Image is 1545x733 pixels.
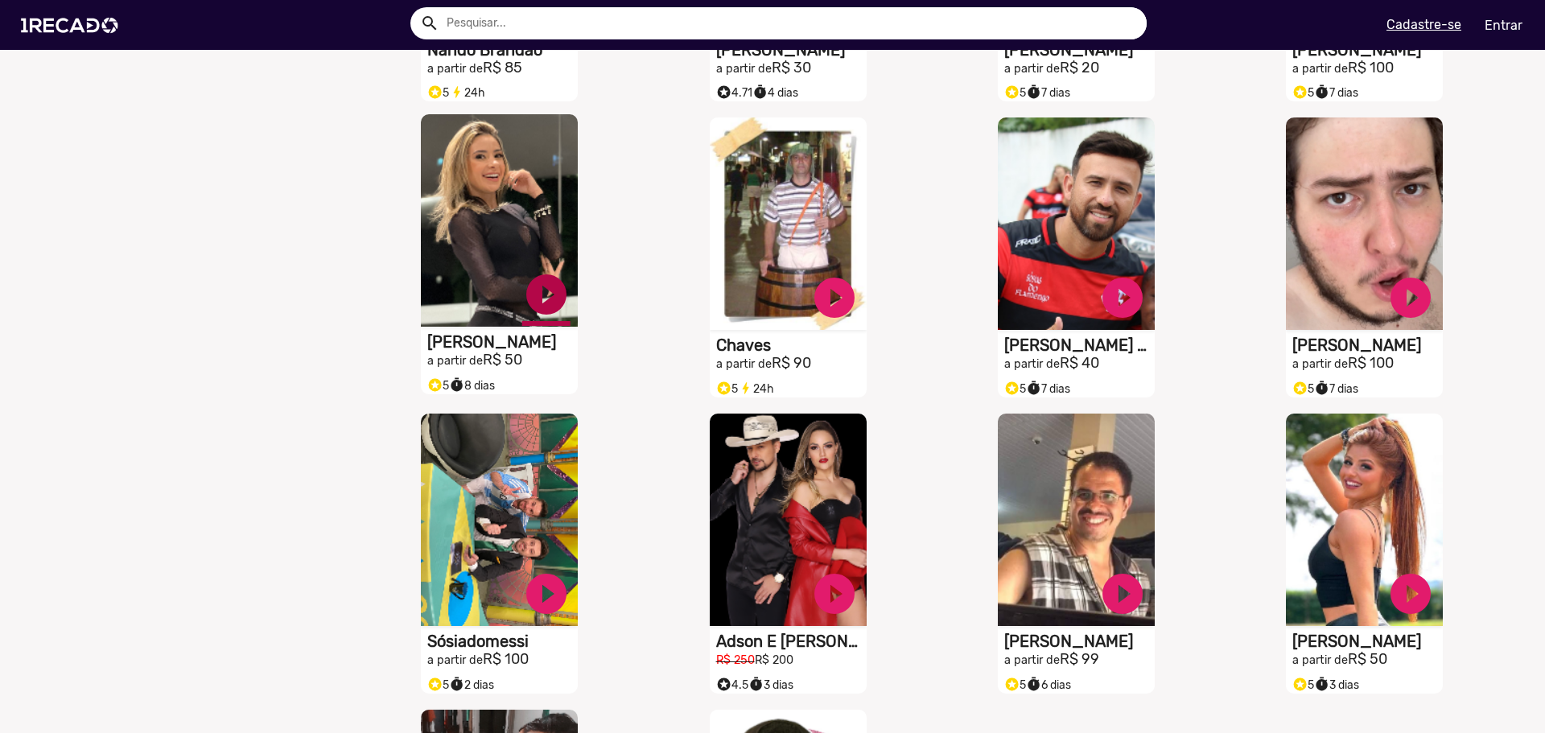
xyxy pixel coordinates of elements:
[755,653,793,667] small: R$ 200
[1386,17,1461,32] u: Cadastre-se
[1004,632,1155,651] h1: [PERSON_NAME]
[716,84,731,100] small: stars
[716,653,755,667] small: R$ 250
[449,673,464,692] i: timer
[1314,382,1358,396] span: 7 dias
[1098,570,1147,618] a: play_circle_filled
[1292,653,1348,667] small: a partir de
[748,673,764,692] i: timer
[1004,86,1026,100] span: 5
[421,114,578,327] video: S1RECADO vídeos dedicados para fãs e empresas
[427,80,443,100] i: Selo super talento
[1004,381,1020,396] small: stars
[1292,80,1308,100] i: Selo super talento
[427,352,578,369] h2: R$ 50
[1292,677,1308,692] small: stars
[716,678,748,692] span: 4.5
[522,570,571,618] a: play_circle_filled
[522,270,571,319] a: play_circle_filled
[1386,570,1435,618] a: play_circle_filled
[449,84,464,100] small: bolt
[716,60,867,77] h2: R$ 30
[1386,274,1435,322] a: play_circle_filled
[1004,678,1026,692] span: 5
[1004,62,1060,76] small: a partir de
[998,117,1155,330] video: S1RECADO vídeos dedicados para fãs e empresas
[427,653,483,667] small: a partir de
[1026,84,1041,100] small: timer
[1026,677,1041,692] small: timer
[1292,678,1314,692] span: 5
[716,673,731,692] i: Selo super talento
[420,14,439,33] mat-icon: Example home icon
[716,80,731,100] i: Selo super talento
[449,373,464,393] i: timer
[1292,60,1443,77] h2: R$ 100
[1292,336,1443,355] h1: [PERSON_NAME]
[1292,673,1308,692] i: Selo super talento
[716,62,772,76] small: a partir de
[1292,84,1308,100] small: stars
[1004,382,1026,396] span: 5
[738,382,774,396] span: 24h
[1314,673,1329,692] i: timer
[716,377,731,396] i: Selo super talento
[427,377,443,393] small: stars
[1292,62,1348,76] small: a partir de
[1004,60,1155,77] h2: R$ 20
[1004,673,1020,692] i: Selo super talento
[748,677,764,692] small: timer
[449,379,495,393] span: 8 dias
[1004,677,1020,692] small: stars
[716,381,731,396] small: stars
[449,678,494,692] span: 2 dias
[427,60,578,77] h2: R$ 85
[1314,377,1329,396] i: timer
[1292,632,1443,651] h1: [PERSON_NAME]
[716,86,752,100] span: 4.71
[1004,336,1155,355] h1: [PERSON_NAME] Da Torcida
[1026,382,1070,396] span: 7 dias
[1004,357,1060,371] small: a partir de
[810,570,859,618] a: play_circle_filled
[421,414,578,626] video: S1RECADO vídeos dedicados para fãs e empresas
[449,80,464,100] i: bolt
[1026,673,1041,692] i: timer
[1314,80,1329,100] i: timer
[1026,678,1071,692] span: 6 dias
[1286,117,1443,330] video: S1RECADO vídeos dedicados para fãs e empresas
[1004,80,1020,100] i: Selo super talento
[1292,381,1308,396] small: stars
[998,414,1155,626] video: S1RECADO vídeos dedicados para fãs e empresas
[427,379,449,393] span: 5
[1026,86,1070,100] span: 7 dias
[1292,357,1348,371] small: a partir de
[1292,382,1314,396] span: 5
[427,673,443,692] i: Selo super talento
[427,62,483,76] small: a partir de
[427,373,443,393] i: Selo super talento
[738,377,753,396] i: bolt
[1004,377,1020,396] i: Selo super talento
[1314,381,1329,396] small: timer
[716,336,867,355] h1: Chaves
[1026,377,1041,396] i: timer
[716,632,867,651] h1: Adson E [PERSON_NAME]
[449,377,464,393] small: timer
[752,84,768,100] small: timer
[435,7,1147,39] input: Pesquisar...
[716,355,867,373] h2: R$ 90
[427,677,443,692] small: stars
[748,678,793,692] span: 3 dias
[1026,80,1041,100] i: timer
[1004,84,1020,100] small: stars
[427,86,449,100] span: 5
[716,382,738,396] span: 5
[810,274,859,322] a: play_circle_filled
[710,117,867,330] video: S1RECADO vídeos dedicados para fãs e empresas
[449,86,485,100] span: 24h
[1004,651,1155,669] h2: R$ 99
[1314,86,1358,100] span: 7 dias
[1286,414,1443,626] video: S1RECADO vídeos dedicados para fãs e empresas
[427,678,449,692] span: 5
